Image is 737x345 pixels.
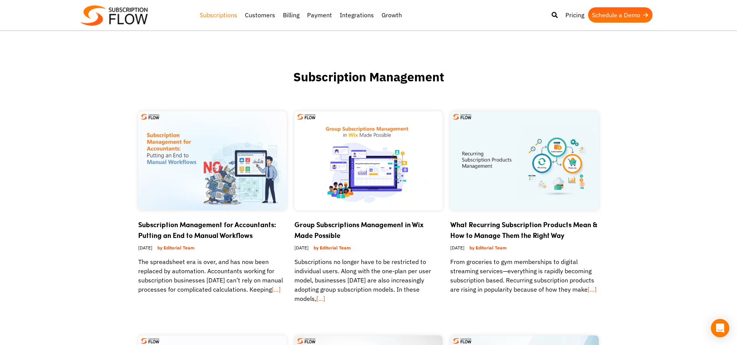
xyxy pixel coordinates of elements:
img: Subscription Management for Accountants [138,111,287,210]
a: Pricing [562,7,588,23]
a: Payment [303,7,336,23]
a: by Editorial Team [154,243,198,253]
img: Subscriptionflow [81,5,148,26]
a: […] [272,286,281,293]
div: [DATE] [138,241,287,257]
p: Subscriptions no longer have to be restricted to individual users. Along with the one-plan per us... [294,257,443,303]
a: What Recurring Subscription Products Mean & How to Manage Them the Right Way [450,220,597,240]
a: Integrations [336,7,378,23]
a: by Editorial Team [311,243,354,253]
img: Recurring Subscription Products [450,111,599,210]
div: Open Intercom Messenger [711,319,729,337]
a: Subscriptions [196,7,241,23]
a: Growth [378,7,406,23]
a: […] [588,286,597,293]
div: [DATE] [450,241,599,257]
a: by Editorial Team [466,243,510,253]
a: Subscription Management for Accountants: Putting an End to Manual Workflows [138,220,276,240]
p: From groceries to gym memberships to digital streaming services—everything is rapidly becoming su... [450,257,599,294]
div: [DATE] [294,241,443,257]
a: Customers [241,7,279,23]
a: Schedule a Demo [588,7,653,23]
img: Group Subscriptions Management in Wix [294,111,443,210]
a: […] [316,295,325,302]
h1: Subscription Management [138,69,599,104]
a: Group Subscriptions Management in Wix Made Possible [294,220,424,240]
a: Billing [279,7,303,23]
p: The spreadsheet era is over, and has now been replaced by automation. Accountants working for sub... [138,257,287,294]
